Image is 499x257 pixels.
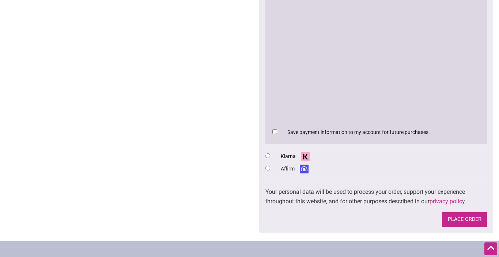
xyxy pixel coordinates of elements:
[442,212,487,227] button: Place order
[484,242,497,255] div: Scroll Back to Top
[287,129,430,135] label: Save payment information to my account for future purchases.
[297,165,311,173] img: Affirm
[281,152,312,161] label: Klarna
[265,187,487,206] p: Your personal data will be used to process your order, support your experience throughout this we...
[298,152,312,161] img: Klarna
[430,198,465,205] a: privacy policy
[281,164,311,173] label: Affirm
